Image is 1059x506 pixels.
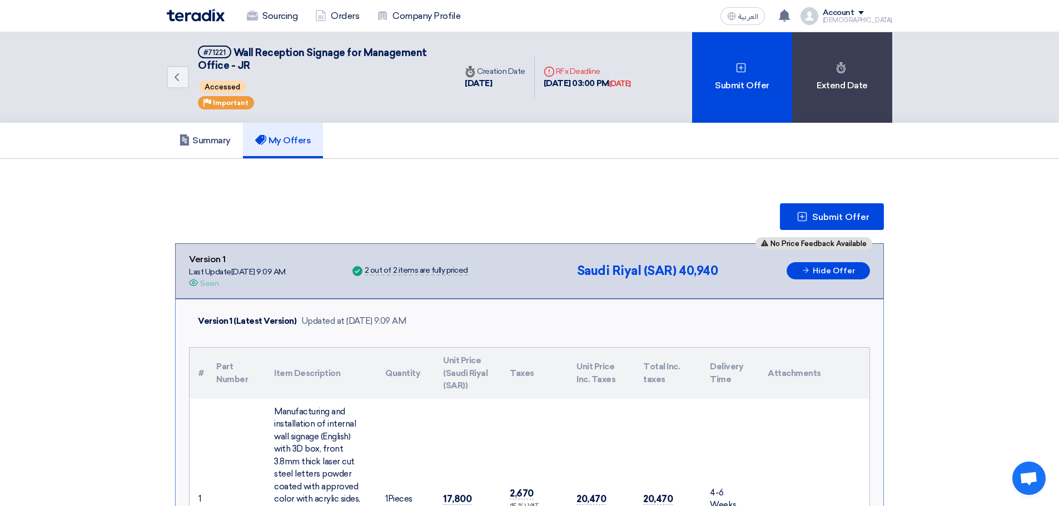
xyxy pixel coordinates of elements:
[443,493,471,505] span: 17,800
[365,267,468,275] div: 2 out of 2 items are fully priced
[213,99,248,107] span: Important
[238,4,306,28] a: Sourcing
[265,348,376,399] th: Item Description
[189,266,286,278] div: Last Update [DATE] 9:09 AM
[812,213,869,222] span: Submit Offer
[200,278,218,289] div: Seen
[189,253,286,266] div: Version 1
[780,203,884,230] button: Submit Offer
[568,348,634,399] th: Unit Price Inc. Taxes
[434,348,501,399] th: Unit Price (Saudi Riyal (SAR))
[190,348,207,399] th: #
[720,7,765,25] button: العربية
[199,81,246,93] span: Accessed
[207,348,265,399] th: Part Number
[738,13,758,21] span: العربية
[634,348,701,399] th: Total Inc. taxes
[759,348,869,399] th: Attachments
[643,493,673,505] span: 20,470
[510,488,534,499] span: 2,670
[198,315,297,328] div: Version 1 (Latest Version)
[203,49,226,56] div: #71221
[1012,462,1046,495] a: دردشة مفتوحة
[301,315,406,328] div: Updated at [DATE] 9:09 AM
[692,32,792,123] div: Submit Offer
[823,8,854,18] div: Account
[167,9,225,22] img: Teradix logo
[823,17,892,23] div: [DEMOGRAPHIC_DATA]
[501,348,568,399] th: Taxes
[679,263,718,278] span: 40,940
[255,135,311,146] h5: My Offers
[167,123,243,158] a: Summary
[609,78,631,89] div: [DATE]
[544,66,631,77] div: RFx Deadline
[577,263,677,278] span: Saudi Riyal (SAR)
[787,262,870,279] button: Hide Offer
[198,46,443,73] h5: Wall Reception Signage for Management Office - JR
[544,77,631,90] div: [DATE] 03:00 PM
[179,135,231,146] h5: Summary
[792,32,892,123] div: Extend Date
[306,4,368,28] a: Orders
[770,240,867,247] span: No Price Feedback Available
[376,348,434,399] th: Quantity
[465,66,525,77] div: Creation Date
[385,494,388,504] span: 1
[465,77,525,90] div: [DATE]
[243,123,324,158] a: My Offers
[368,4,469,28] a: Company Profile
[576,493,606,505] span: 20,470
[198,47,427,72] span: Wall Reception Signage for Management Office - JR
[701,348,759,399] th: Delivery Time
[801,7,818,25] img: profile_test.png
